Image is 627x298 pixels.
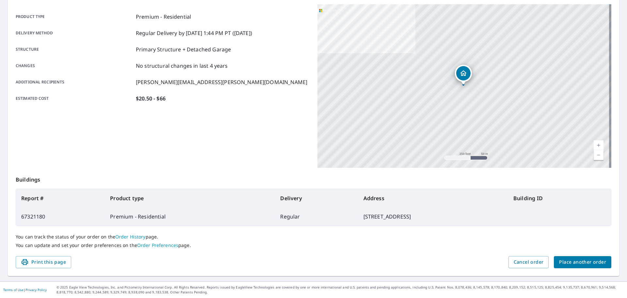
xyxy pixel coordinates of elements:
span: Place another order [559,258,606,266]
p: Premium - Residential [136,13,191,21]
th: Delivery [275,189,358,207]
p: You can update and set your order preferences on the page. [16,242,611,248]
p: Estimated cost [16,95,133,102]
td: [STREET_ADDRESS] [358,207,508,226]
th: Address [358,189,508,207]
p: Structure [16,45,133,53]
p: Primary Structure + Detached Garage [136,45,231,53]
a: Current Level 17, Zoom Out [594,150,603,160]
span: Print this page [21,258,66,266]
button: Cancel order [508,256,549,268]
p: Delivery method [16,29,133,37]
p: No structural changes in last 4 years [136,62,228,70]
p: Product type [16,13,133,21]
p: | [3,288,47,292]
div: Dropped pin, building 1, Residential property, 4175 Dudleys Grant Dr Winterville, NC 28590 [455,65,472,85]
th: Product type [105,189,275,207]
a: Terms of Use [3,288,24,292]
p: [PERSON_NAME][EMAIL_ADDRESS][PERSON_NAME][DOMAIN_NAME] [136,78,307,86]
p: Additional recipients [16,78,133,86]
a: Order Preferences [137,242,178,248]
p: You can track the status of your order on the page. [16,234,611,240]
span: Cancel order [514,258,544,266]
td: 67321180 [16,207,105,226]
a: Privacy Policy [25,288,47,292]
a: Order History [115,234,146,240]
p: Buildings [16,168,611,189]
p: © 2025 Eagle View Technologies, Inc. and Pictometry International Corp. All Rights Reserved. Repo... [56,285,624,295]
td: Regular [275,207,358,226]
p: Changes [16,62,133,70]
p: Regular Delivery by [DATE] 1:44 PM PT ([DATE]) [136,29,252,37]
td: Premium - Residential [105,207,275,226]
p: $20.50 - $66 [136,95,166,102]
a: Current Level 17, Zoom In [594,140,603,150]
th: Report # [16,189,105,207]
button: Place another order [554,256,611,268]
th: Building ID [508,189,611,207]
button: Print this page [16,256,71,268]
